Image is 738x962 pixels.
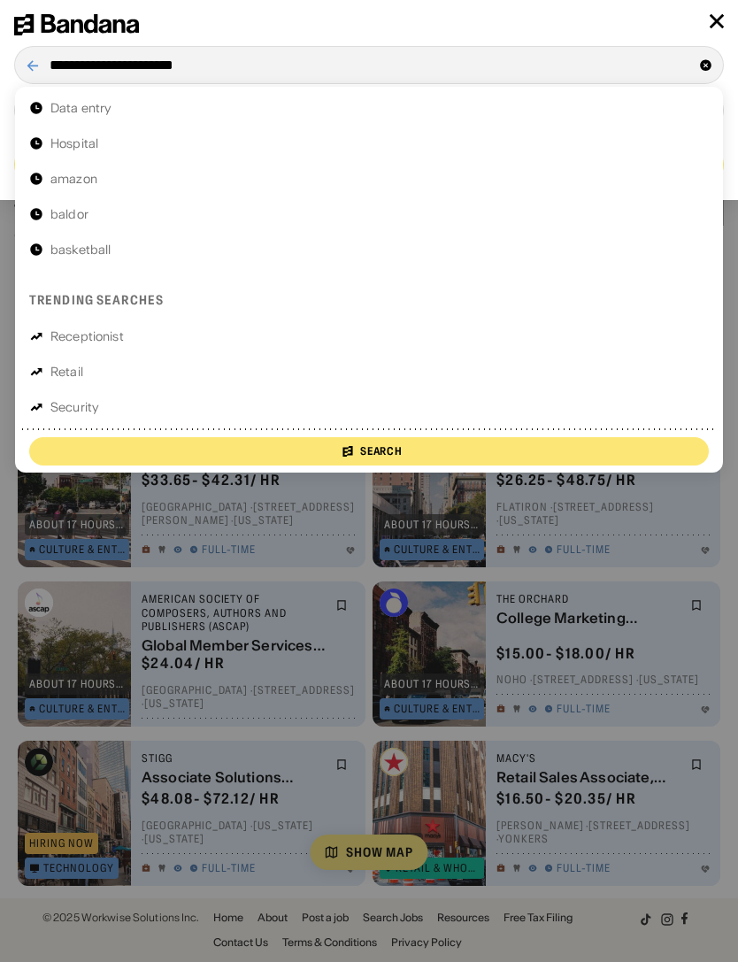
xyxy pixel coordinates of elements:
[50,243,111,256] div: basketball
[29,292,164,308] div: Trending searches
[50,208,88,220] div: baldor
[14,14,139,35] img: Bandana logotype
[50,401,99,413] div: Security
[50,173,97,185] div: amazon
[50,102,111,114] div: Data entry
[50,366,83,378] div: Retail
[360,446,404,457] div: Search
[50,137,98,150] div: Hospital
[50,330,124,342] div: Receptionist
